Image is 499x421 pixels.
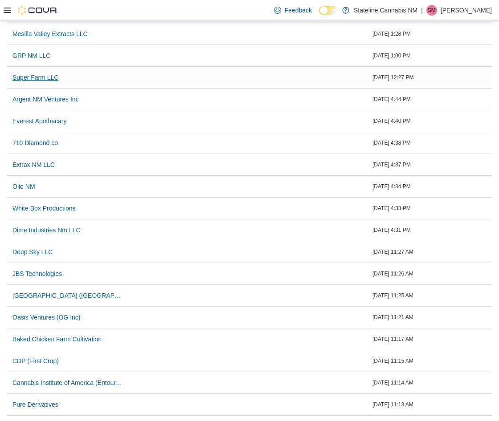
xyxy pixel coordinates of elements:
button: [GEOGRAPHIC_DATA] ([GEOGRAPHIC_DATA]) [9,287,127,304]
span: Baked Chicken Farm Cultivation [12,335,102,344]
span: 710 Diamond co [12,138,58,147]
button: Pure Derivatives [9,396,62,413]
span: Super Farm LLC [12,73,58,82]
div: [DATE] 11:14 AM [371,377,492,388]
div: [DATE] 4:37 PM [371,159,492,170]
span: CDP (First Crop) [12,356,59,365]
input: Dark Mode [319,6,338,15]
span: Cannabis Institute of America (Entourage) [12,378,123,387]
span: JBS Technologies [12,269,62,278]
div: [DATE] 11:21 AM [371,312,492,323]
span: Argent NM Ventures Inc [12,95,79,104]
button: White Box Productions [9,199,79,217]
div: [DATE] 4:33 PM [371,203,492,214]
a: Feedback [270,1,315,19]
button: Extrax NM LLC [9,156,58,174]
button: Deep Sky LLC [9,243,56,261]
span: Dime Industries Nm LLC [12,226,81,235]
p: [PERSON_NAME] [441,5,492,16]
button: Super Farm LLC [9,69,62,86]
div: [DATE] 11:25 AM [371,290,492,301]
button: Cannabis Institute of America (Entourage) [9,374,127,392]
div: [DATE] 11:17 AM [371,334,492,344]
div: [DATE] 4:38 PM [371,138,492,148]
div: [DATE] 11:26 AM [371,268,492,279]
span: SM [428,5,436,16]
div: [DATE] 1:28 PM [371,28,492,39]
button: GRP NM LLC [9,47,54,65]
p: Stateline Cannabis NM [354,5,417,16]
div: [DATE] 12:27 PM [371,72,492,83]
span: Everest Apothecary [12,117,66,125]
div: [DATE] 11:15 AM [371,356,492,366]
div: Samuel Munoz [426,5,437,16]
span: White Box Productions [12,204,76,213]
button: Baked Chicken Farm Cultivation [9,330,105,348]
span: Feedback [285,6,312,15]
span: Oasis Ventures (OG Inc) [12,313,81,322]
img: Cova [18,6,58,15]
button: 710 Diamond co [9,134,61,152]
div: [DATE] 11:27 AM [371,247,492,257]
div: [DATE] 4:31 PM [371,225,492,235]
button: Dime Industries Nm LLC [9,221,84,239]
p: | [421,5,423,16]
button: Mesilla Valley Extracts LLC [9,25,91,43]
button: Everest Apothecary [9,112,70,130]
div: [DATE] 4:34 PM [371,181,492,192]
div: [DATE] 11:13 AM [371,399,492,410]
span: Mesilla Valley Extracts LLC [12,29,88,38]
div: [DATE] 1:00 PM [371,50,492,61]
button: Argent NM Ventures Inc [9,90,82,108]
div: [DATE] 4:44 PM [371,94,492,105]
span: Olio NM [12,182,35,191]
span: Extrax NM LLC [12,160,55,169]
div: [DATE] 4:40 PM [371,116,492,126]
span: GRP NM LLC [12,51,50,60]
button: JBS Technologies [9,265,65,283]
button: CDP (First Crop) [9,352,62,370]
span: [GEOGRAPHIC_DATA] ([GEOGRAPHIC_DATA]) [12,291,123,300]
button: Oasis Ventures (OG Inc) [9,308,84,326]
button: Olio NM [9,178,39,195]
span: Pure Derivatives [12,400,58,409]
span: Deep Sky LLC [12,247,53,256]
